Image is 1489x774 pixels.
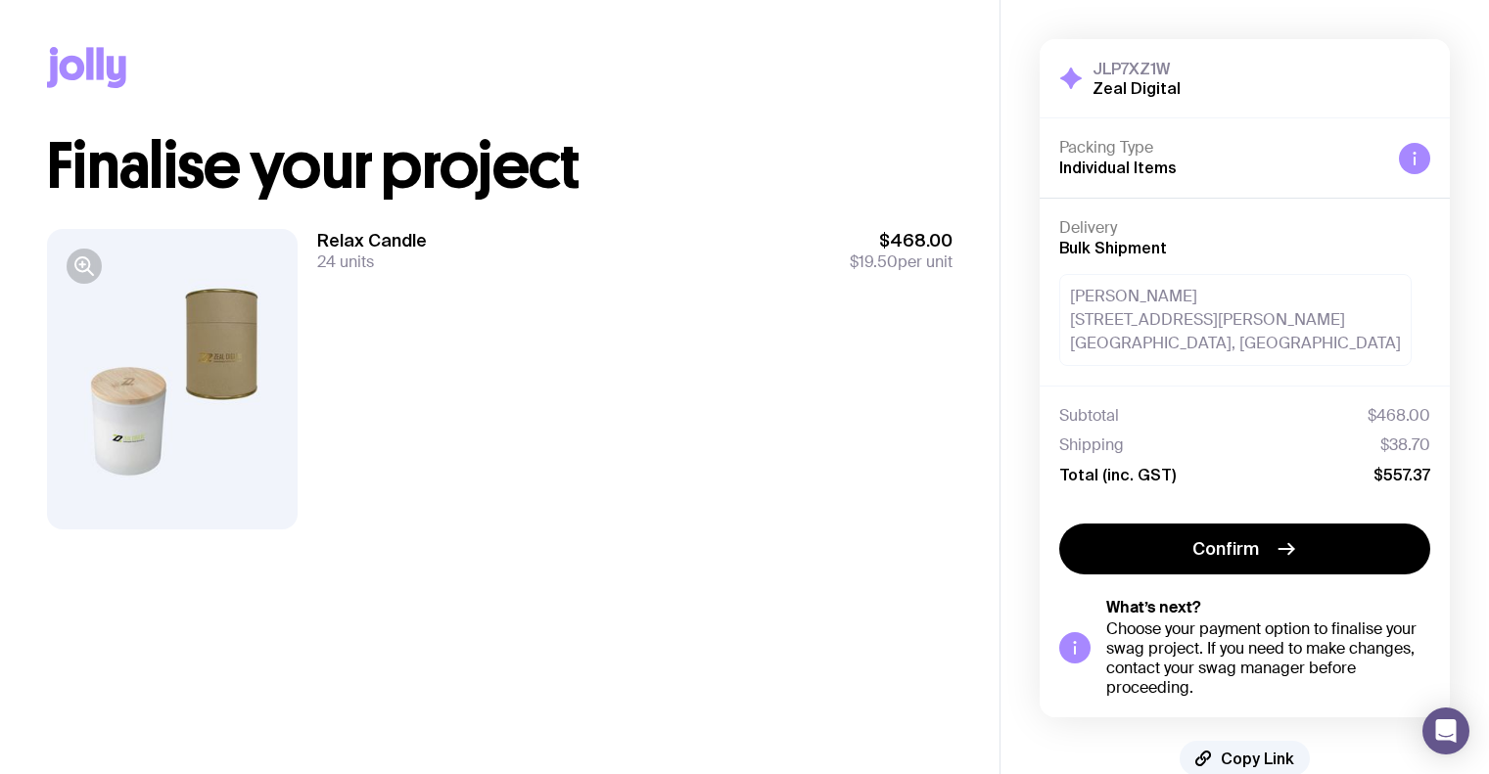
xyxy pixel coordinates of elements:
h4: Delivery [1059,218,1430,238]
span: Subtotal [1059,406,1119,426]
span: $468.00 [1368,406,1430,426]
span: Copy Link [1221,749,1294,768]
h3: JLP7XZ1W [1093,59,1181,78]
span: Confirm [1192,537,1259,561]
span: $38.70 [1380,435,1430,455]
div: Open Intercom Messenger [1422,707,1469,754]
span: Total (inc. GST) [1059,465,1176,484]
button: Confirm [1059,524,1430,574]
span: $557.37 [1373,465,1430,484]
div: Choose your payment option to finalise your swag project. If you need to make changes, contact yo... [1106,619,1430,698]
h4: Packing Type [1059,138,1383,158]
span: 24 units [317,251,374,272]
span: Shipping [1059,435,1124,455]
h2: Zeal Digital [1093,78,1181,98]
h3: Relax Candle [317,229,427,252]
span: $468.00 [850,229,953,252]
span: $19.50 [850,251,898,272]
h5: What’s next? [1106,598,1430,617]
h1: Finalise your project [47,135,953,198]
span: per unit [850,252,953,272]
span: Bulk Shipment [1059,239,1167,256]
div: [PERSON_NAME] [STREET_ADDRESS][PERSON_NAME] [GEOGRAPHIC_DATA], [GEOGRAPHIC_DATA] [1059,274,1412,366]
span: Individual Items [1059,159,1177,176]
